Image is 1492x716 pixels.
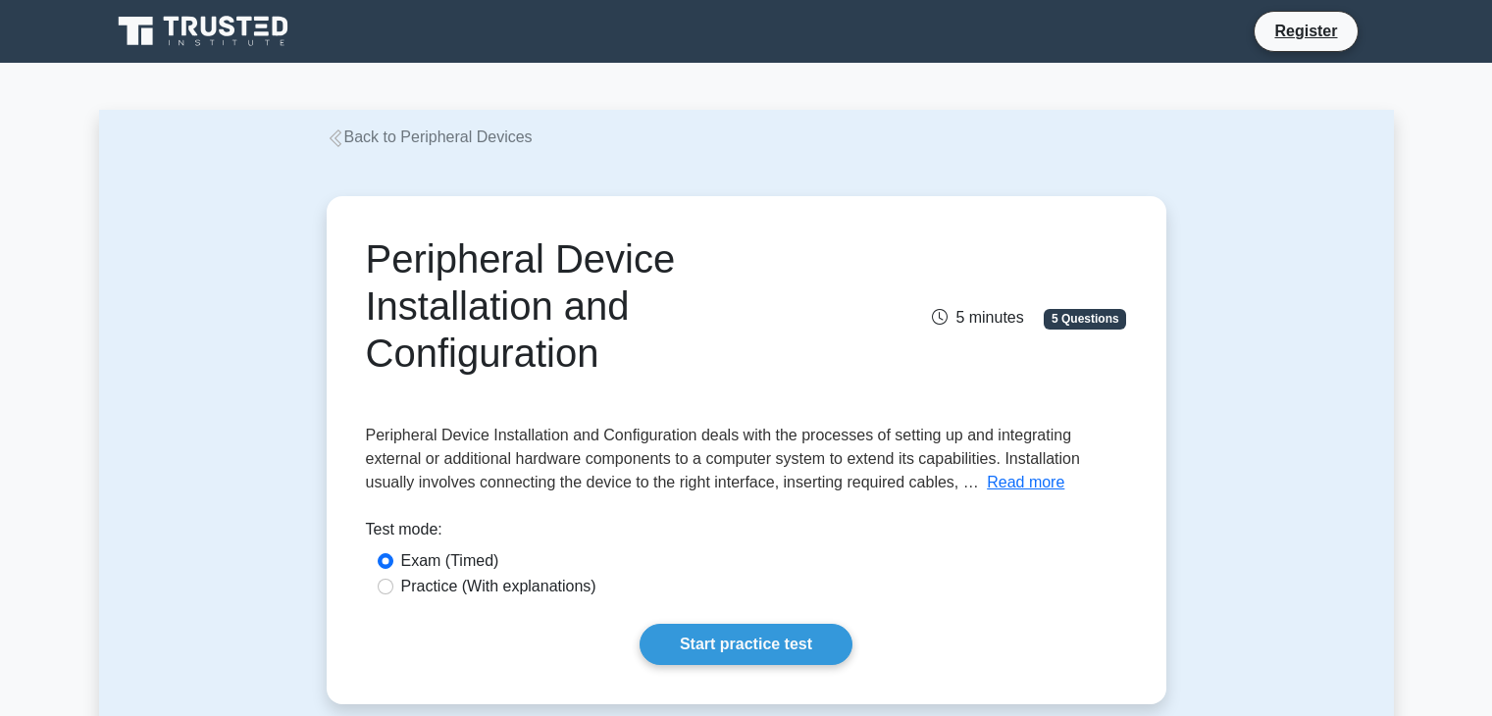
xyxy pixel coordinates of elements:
span: Peripheral Device Installation and Configuration deals with the processes of setting up and integ... [366,427,1080,490]
a: Register [1262,19,1349,43]
label: Exam (Timed) [401,549,499,573]
a: Back to Peripheral Devices [327,128,533,145]
div: Test mode: [366,518,1127,549]
button: Read more [987,471,1064,494]
span: 5 Questions [1044,309,1126,329]
h1: Peripheral Device Installation and Configuration [366,235,865,377]
label: Practice (With explanations) [401,575,596,598]
span: 5 minutes [932,309,1023,326]
a: Start practice test [640,624,852,665]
